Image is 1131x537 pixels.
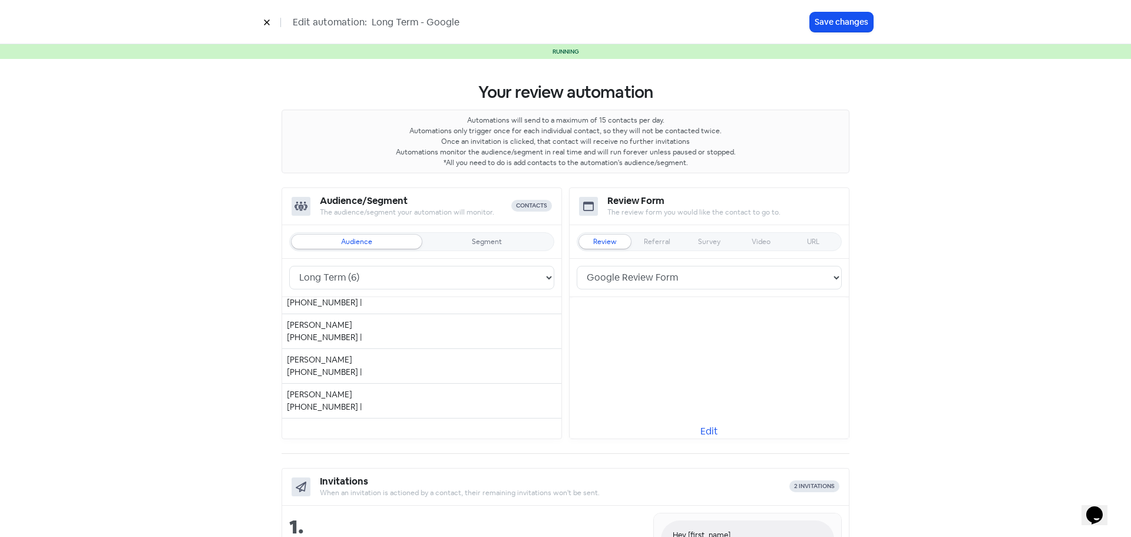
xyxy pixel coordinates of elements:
[478,81,653,103] span: Your review automation
[511,200,552,212] div: contacts
[472,238,502,245] div: Segment
[287,366,557,378] div: [PHONE_NUMBER] |
[579,235,631,249] div: Can't change the form type. Please create a new automation.
[810,12,873,32] button: Save changes
[593,238,617,245] div: Review
[287,401,557,413] div: [PHONE_NUMBER] |
[282,110,849,173] p: Automations will send to a maximum of 15 contacts per day. Automations only trigger once for each...
[683,235,735,249] div: Can't change the form type. Please create a new automation.
[287,388,557,401] div: [PERSON_NAME]
[807,238,819,245] div: URL
[287,354,557,366] div: [PERSON_NAME]
[607,195,781,207] h5: review form
[631,235,683,249] div: Can't change the form type. Please create a new automation.
[752,238,770,245] div: Video
[287,319,557,331] div: [PERSON_NAME]
[570,424,849,439] a: Edit
[287,331,557,344] div: [PHONE_NUMBER] |
[1082,490,1119,525] iframe: chat widget
[698,238,720,245] div: Survey
[320,195,511,207] h5: Audience/Segment
[287,296,557,309] div: [PHONE_NUMBER] |
[293,15,367,29] span: Edit automation:
[320,487,789,498] div: When an invitation is actioned by a contact, their remaining invitations won't be sent.
[341,238,372,245] div: Audience
[292,235,422,249] div: You have no audiences. Please create an audience first.
[320,207,511,218] div: The audience/segment your automation will monitor.
[320,476,789,487] h5: Invitations
[735,235,787,249] div: Can't change the form type. Please create a new automation.
[644,238,670,245] div: Referral
[789,480,839,492] div: 2 invitations
[607,207,781,218] div: The review form you would like the contact to go to.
